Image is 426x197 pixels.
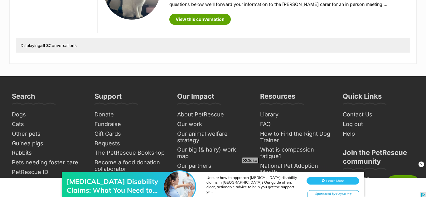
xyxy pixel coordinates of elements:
[242,157,259,163] span: Close
[258,145,334,161] a: What is compassion fatigue?
[12,92,35,104] h3: Search
[343,92,382,104] h3: Quick Links
[307,30,359,38] div: Sponsored by Physio Inq
[9,120,86,129] a: Cats
[9,148,86,158] a: Rabbits
[175,129,251,145] a: Our animal welfare strategy
[9,158,86,167] a: Pets needing foster care
[9,110,86,120] a: Dogs
[21,43,77,48] span: Displaying Conversations
[343,148,414,169] h3: Join the PetRescue community
[94,92,122,104] h3: Support
[258,129,334,145] a: How to Find the Right Dog Trainer
[307,17,359,25] button: Learn More
[67,17,167,35] div: [MEDICAL_DATA] Disability Claims: What You Need to Know in [GEOGRAPHIC_DATA]
[340,110,417,120] a: Contact Us
[340,120,417,129] a: Log out
[92,129,168,139] a: Gift Cards
[258,120,334,129] a: FAQ
[418,161,424,167] img: close_rtb.svg
[164,12,195,43] img: Scoliosis Disability Claims: What You Need to Know in Australia
[92,158,168,174] a: Become a food donation collaborator
[175,110,251,120] a: About PetRescue
[206,16,300,34] div: Unsure how to approach [MEDICAL_DATA] disability claims in [GEOGRAPHIC_DATA]? Our guide offers cl...
[92,139,168,148] a: Bequests
[340,129,417,139] a: Help
[177,92,214,104] h3: Our Impact
[9,139,86,148] a: Guinea pigs
[92,110,168,120] a: Donate
[169,14,231,25] a: View this conversation
[260,92,295,104] h3: Resources
[175,145,251,161] a: Our big (& hairy) work map
[92,148,168,158] a: The PetRescue Bookshop
[92,120,168,129] a: Fundraise
[175,120,251,129] a: Our work
[258,110,334,120] a: Library
[9,129,86,139] a: Other pets
[40,43,49,48] strong: all 3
